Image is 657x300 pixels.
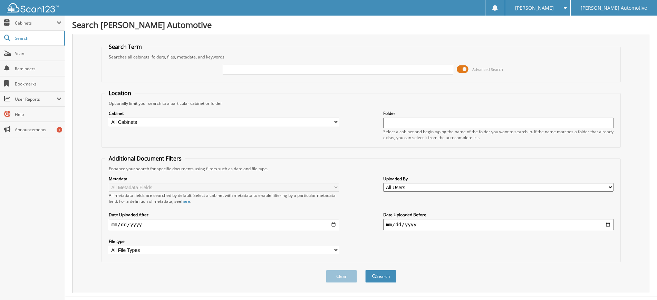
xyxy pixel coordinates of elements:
label: Uploaded By [383,176,613,182]
span: Reminders [15,66,61,72]
input: start [109,219,339,230]
legend: Location [105,89,135,97]
label: File type [109,238,339,244]
span: Scan [15,51,61,56]
a: here [181,198,190,204]
span: Announcements [15,127,61,133]
div: Searches all cabinets, folders, files, metadata, and keywords [105,54,617,60]
div: Optionally limit your search to a particular cabinet or folder [105,100,617,106]
button: Search [365,270,396,283]
input: end [383,219,613,230]
button: Clear [326,270,357,283]
span: Cabinets [15,20,57,26]
legend: Search Term [105,43,145,51]
span: User Reports [15,96,57,102]
div: All metadata fields are searched by default. Select a cabinet with metadata to enable filtering b... [109,192,339,204]
div: Enhance your search for specific documents using filters such as date and file type. [105,166,617,172]
label: Date Uploaded Before [383,212,613,218]
span: [PERSON_NAME] Automotive [581,6,647,10]
label: Date Uploaded After [109,212,339,218]
span: Search [15,35,60,41]
div: 1 [57,127,62,133]
div: Select a cabinet and begin typing the name of the folder you want to search in. If the name match... [383,129,613,140]
span: Bookmarks [15,81,61,87]
span: [PERSON_NAME] [515,6,554,10]
img: scan123-logo-white.svg [7,3,59,12]
span: Help [15,111,61,117]
label: Cabinet [109,110,339,116]
label: Metadata [109,176,339,182]
label: Folder [383,110,613,116]
h1: Search [PERSON_NAME] Automotive [72,19,650,30]
span: Advanced Search [472,67,503,72]
legend: Additional Document Filters [105,155,185,162]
